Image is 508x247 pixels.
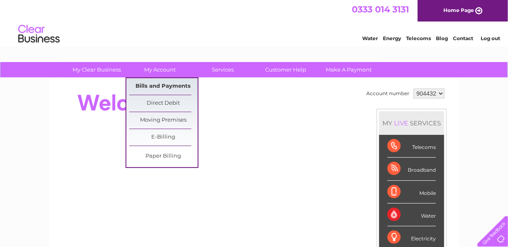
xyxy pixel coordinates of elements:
[315,62,383,77] a: Make A Payment
[129,112,198,129] a: Moving Premises
[59,5,450,40] div: Clear Business is a trading name of Verastar Limited (registered in [GEOGRAPHIC_DATA] No. 3667643...
[126,62,194,77] a: My Account
[189,62,257,77] a: Services
[387,135,436,158] div: Telecoms
[129,95,198,112] a: Direct Debit
[352,4,409,14] a: 0333 014 3131
[383,35,401,41] a: Energy
[362,35,378,41] a: Water
[481,35,500,41] a: Log out
[387,181,436,204] div: Mobile
[379,111,444,135] div: MY SERVICES
[129,129,198,146] a: E-Billing
[129,148,198,165] a: Paper Billing
[18,22,60,47] img: logo.png
[436,35,448,41] a: Blog
[453,35,473,41] a: Contact
[252,62,320,77] a: Customer Help
[392,119,410,127] div: LIVE
[406,35,431,41] a: Telecoms
[364,86,411,101] td: Account number
[129,78,198,95] a: Bills and Payments
[387,204,436,226] div: Water
[63,62,131,77] a: My Clear Business
[387,158,436,180] div: Broadband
